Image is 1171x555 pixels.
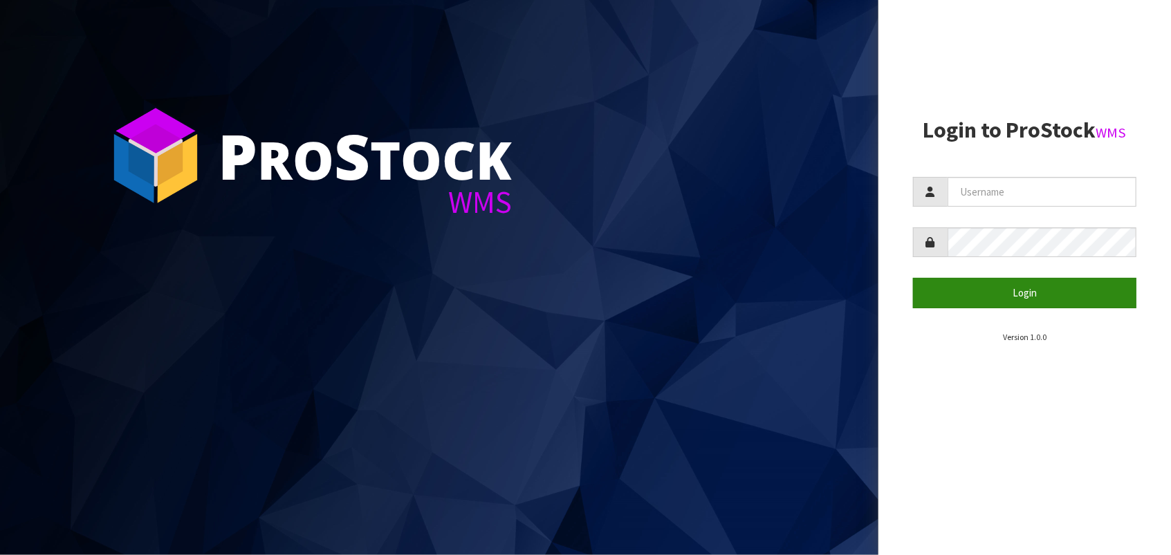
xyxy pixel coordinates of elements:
span: P [218,113,257,198]
span: S [334,113,370,198]
input: Username [948,177,1136,207]
button: Login [913,278,1136,308]
img: ProStock Cube [104,104,208,207]
small: WMS [1096,124,1126,142]
h2: Login to ProStock [913,118,1136,142]
div: ro tock [218,124,512,187]
small: Version 1.0.0 [1003,332,1046,342]
div: WMS [218,187,512,218]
